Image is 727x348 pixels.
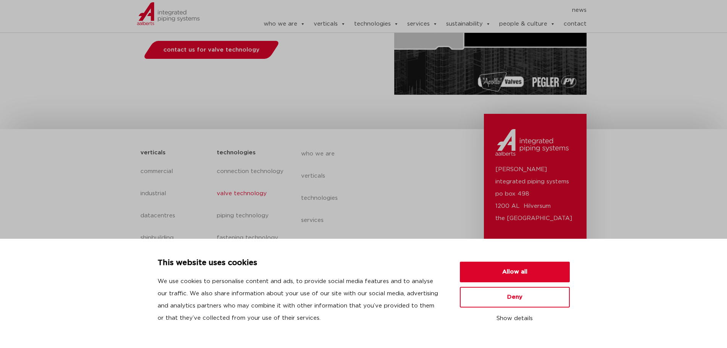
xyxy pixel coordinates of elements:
a: datacentres [140,205,210,227]
button: Allow all [460,262,570,282]
a: technologies [301,187,441,209]
a: who we are [264,16,305,32]
a: news [572,4,587,16]
p: [PERSON_NAME] integrated piping systems po box 498 1200 AL Hilversum the [GEOGRAPHIC_DATA] [495,163,575,225]
a: verticals [301,165,441,187]
a: sustainability [301,231,441,254]
h5: verticals [140,147,166,159]
span: contact us for valve technology [163,47,260,53]
p: We use cookies to personalise content and ads, to provide social media features and to analyse ou... [158,275,442,324]
a: services [301,209,441,231]
a: fastening technology [217,227,285,249]
a: shipbuilding [140,227,210,249]
h5: technologies [217,147,256,159]
nav: Menu [240,4,587,16]
a: connection technology [217,160,285,183]
a: technologies [354,16,399,32]
a: piping technology [217,205,285,227]
a: sustainability [446,16,491,32]
nav: Menu [140,160,210,338]
a: valve technology [217,183,285,205]
a: verticals [314,16,346,32]
a: who we are [301,143,441,165]
button: Show details [460,312,570,325]
nav: Menu [217,160,285,249]
a: industrial [140,183,210,205]
a: commercial [140,160,210,183]
p: This website uses cookies [158,257,442,269]
button: Deny [460,287,570,308]
a: services [407,16,438,32]
nav: Menu [301,143,441,298]
a: contact us for valve technology [142,41,280,59]
a: people & culture [499,16,555,32]
a: contact [564,16,587,32]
